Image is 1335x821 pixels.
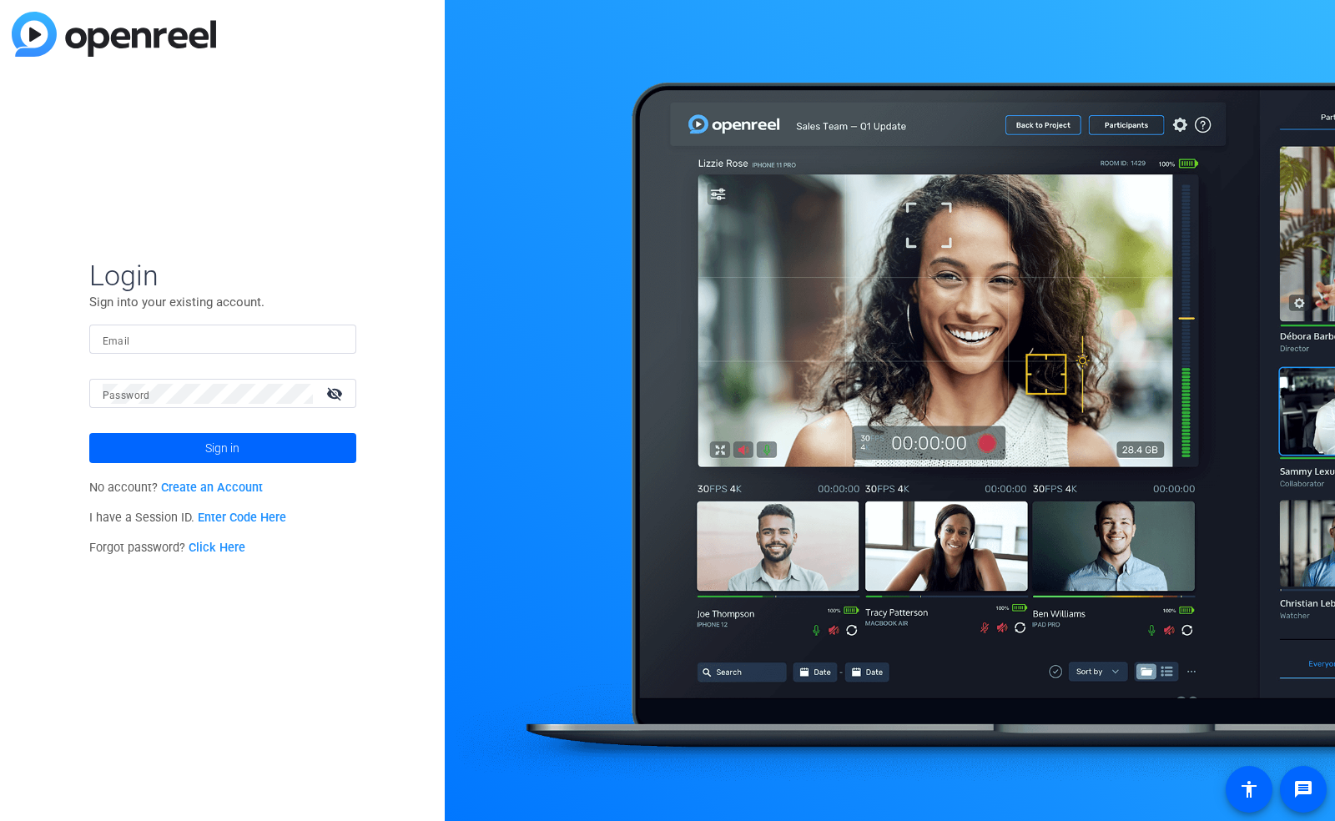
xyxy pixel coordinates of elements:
[316,381,356,405] mat-icon: visibility_off
[12,12,216,57] img: blue-gradient.svg
[89,258,356,293] span: Login
[103,335,130,347] mat-label: Email
[205,427,239,469] span: Sign in
[89,481,264,495] span: No account?
[89,511,287,525] span: I have a Session ID.
[198,511,286,525] a: Enter Code Here
[103,390,150,401] mat-label: Password
[1239,779,1259,799] mat-icon: accessibility
[161,481,263,495] a: Create an Account
[89,541,246,555] span: Forgot password?
[1293,779,1313,799] mat-icon: message
[189,541,245,555] a: Click Here
[89,293,356,311] p: Sign into your existing account.
[103,330,343,350] input: Enter Email Address
[89,433,356,463] button: Sign in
